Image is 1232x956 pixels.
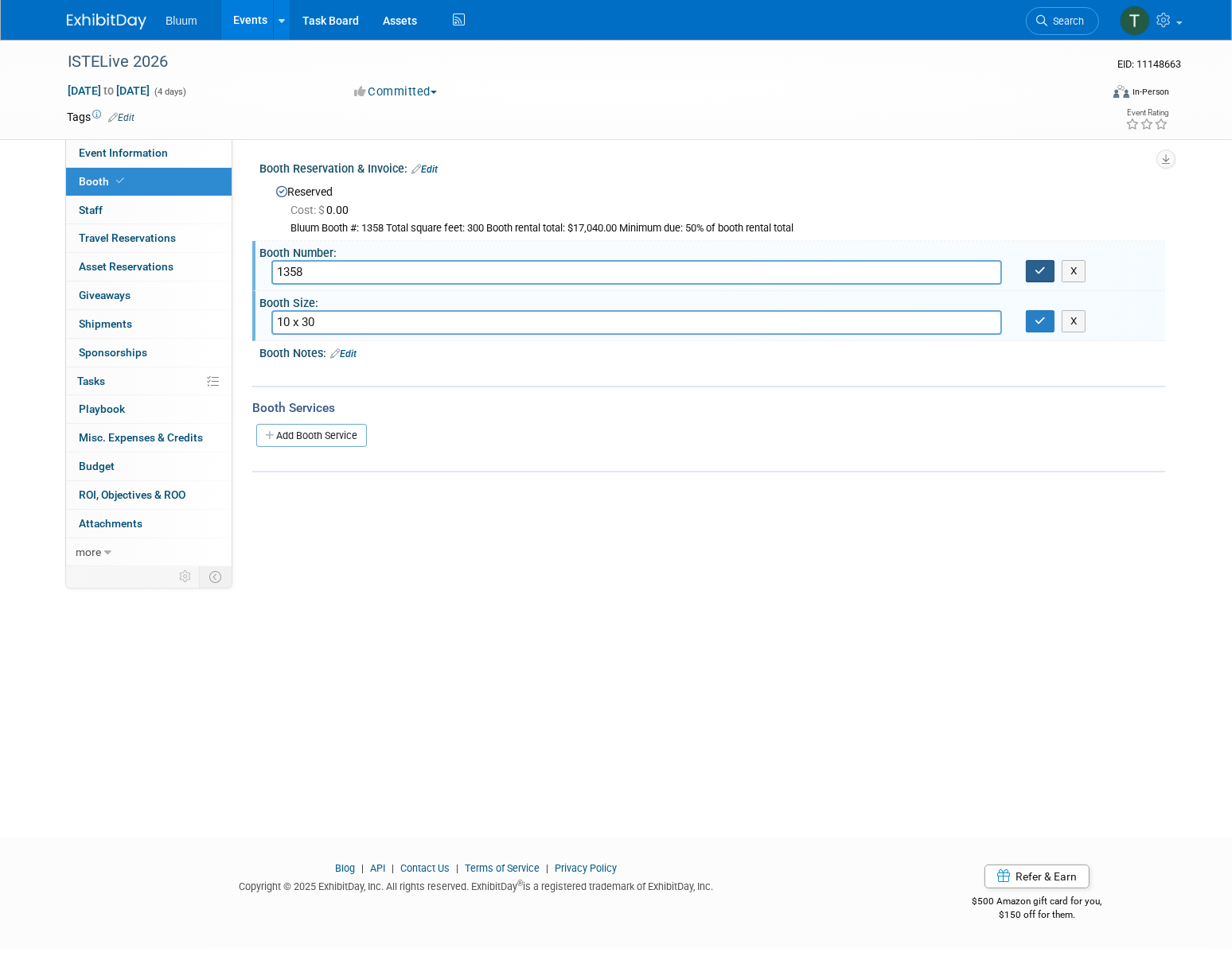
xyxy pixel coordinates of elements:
[370,862,385,874] a: API
[357,862,368,874] span: |
[166,14,197,27] span: Bluum
[909,884,1166,921] div: $500 Amazon gift card for you,
[66,424,232,452] a: Misc. Expenses & Credits
[1026,7,1099,35] a: Search
[77,375,105,387] span: Tasks
[1113,85,1129,98] img: Format-Inperson.png
[67,84,150,98] span: [DATE] [DATE]
[542,862,552,874] span: |
[79,346,147,359] span: Sponsorships
[66,453,232,480] a: Budget
[290,204,355,216] span: 0.00
[153,87,186,97] span: (4 days)
[108,112,135,123] a: Edit
[66,339,232,367] a: Sponsorships
[909,908,1166,922] div: $150 off for them.
[517,879,523,888] sup: ®
[116,177,124,185] i: Booth reservation complete
[252,399,1165,417] div: Booth Services
[66,481,232,509] a: ROI, Objectives & ROO
[335,862,355,874] a: Blog
[290,204,326,216] span: Cost: $
[79,431,203,444] span: Misc. Expenses & Credits
[465,862,540,874] a: Terms of Service
[79,260,173,273] span: Asset Reservations
[79,488,185,501] span: ROI, Objectives & ROO
[1062,310,1086,332] button: X
[290,222,1153,235] div: Bluum Booth #: 1358 Total square feet: 300 Booth rental total: $17,040.00 Minimum due: 50% of boo...
[67,876,885,894] div: Copyright © 2025 ExhibitDay, Inc. All rights reserved. ExhibitDay is a registered trademark of Ex...
[66,310,232,338] a: Shipments
[67,109,135,125] td: Tags
[200,566,232,587] td: Toggle Event Tabs
[411,164,438,175] a: Edit
[66,196,232,224] a: Staff
[79,460,115,472] span: Budget
[259,341,1165,362] div: Booth Notes:
[1125,109,1168,117] div: Event Rating
[66,168,232,196] a: Booth
[66,538,232,566] a: more
[1117,58,1181,70] span: Event ID: 11148663
[256,424,367,447] a: Add Booth Service
[66,139,232,167] a: Event Information
[79,517,142,530] span: Attachments
[555,862,617,874] a: Privacy Policy
[79,175,127,188] span: Booth
[1120,6,1150,36] img: Taylor Bradley
[1005,83,1169,107] div: Event Format
[271,180,1153,235] div: Reserved
[79,146,168,159] span: Event Information
[984,865,1090,888] a: Refer & Earn
[79,317,132,330] span: Shipments
[66,282,232,309] a: Giveaways
[452,862,462,874] span: |
[76,546,101,558] span: more
[349,84,443,100] button: Committed
[66,395,232,423] a: Playbook
[79,231,176,244] span: Travel Reservations
[66,367,232,395] a: Tasks
[259,157,1165,177] div: Booth Reservation & Invoice:
[259,291,1165,311] div: Booth Size:
[79,204,103,216] span: Staff
[388,862,398,874] span: |
[79,402,125,415] span: Playbook
[62,48,1075,76] div: ISTELive 2026
[66,224,232,252] a: Travel Reservations
[66,510,232,538] a: Attachments
[79,289,131,301] span: Giveaways
[259,241,1165,261] div: Booth Number:
[101,84,116,97] span: to
[66,253,232,281] a: Asset Reservations
[172,566,200,587] td: Personalize Event Tab Strip
[1062,260,1086,282] button: X
[1047,15,1084,27] span: Search
[400,862,450,874] a: Contact Us
[1132,86,1169,98] div: In-Person
[330,348,357,359] a: Edit
[67,14,146,29] img: ExhibitDay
